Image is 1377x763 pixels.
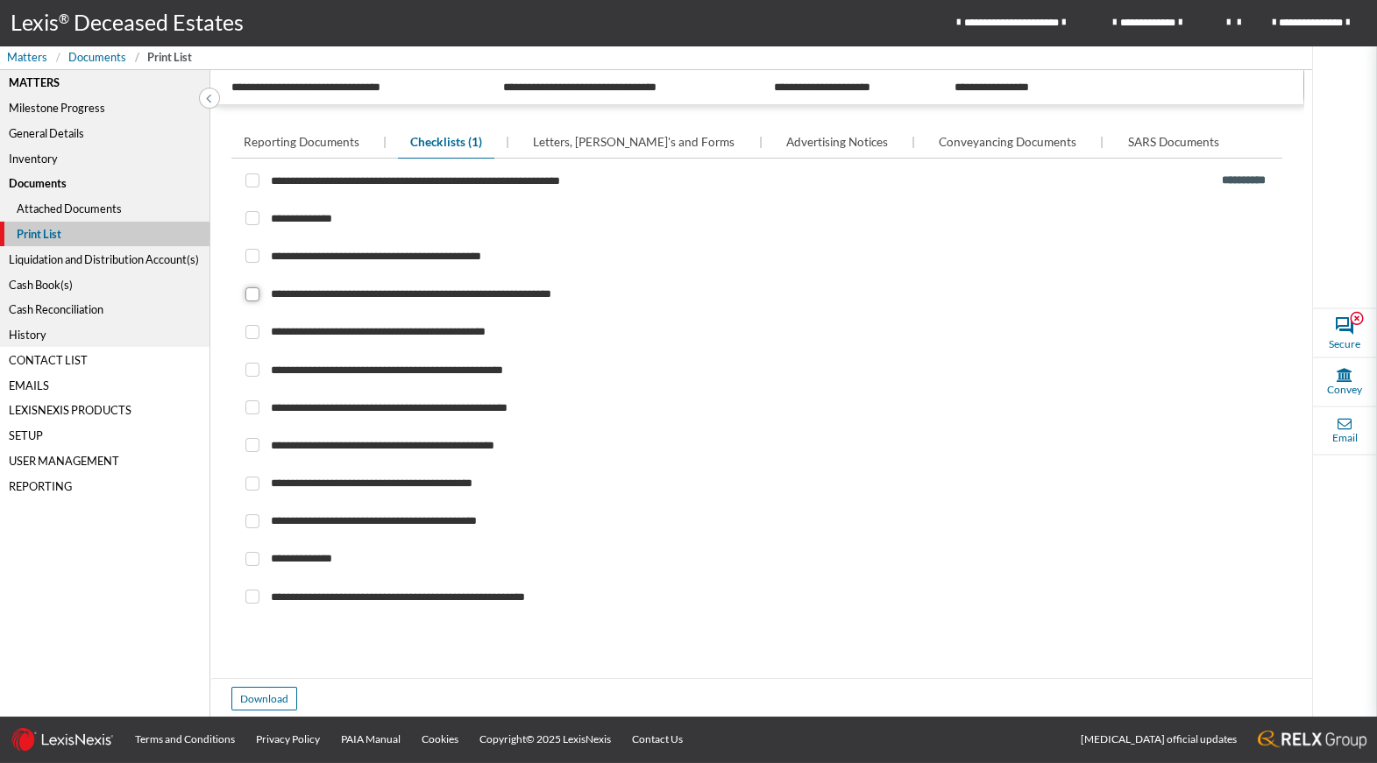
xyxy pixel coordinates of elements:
a: PAIA Manual [330,717,411,762]
img: LexisNexis_logo.0024414d.png [11,727,114,752]
span: Convey [1327,381,1362,397]
a: Contact Us [621,717,693,762]
img: RELX_logo.65c3eebe.png [1258,731,1366,749]
span: Matters [7,49,47,66]
span: Letters, [PERSON_NAME]'s and Forms [533,133,735,151]
a: Cookies [411,717,469,762]
span: Documents [68,49,126,66]
p: ® [59,9,74,38]
p: Print List [231,90,1282,110]
span: Checklists (1) [410,133,482,151]
span: Advertising Notices [786,133,888,151]
span: Reporting Documents [244,133,359,151]
span: Email [1332,430,1358,446]
a: Matters [7,49,56,66]
a: Documents [60,49,135,66]
a: [MEDICAL_DATA] official updates [1070,717,1247,762]
span: SARS Documents [1127,133,1218,151]
span: Conveyancing Documents [939,133,1076,151]
a: Copyright© 2025 LexisNexis [469,717,621,762]
span: Secure [1329,336,1360,351]
a: Terms and Conditions [124,717,245,762]
a: Privacy Policy [245,717,330,762]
